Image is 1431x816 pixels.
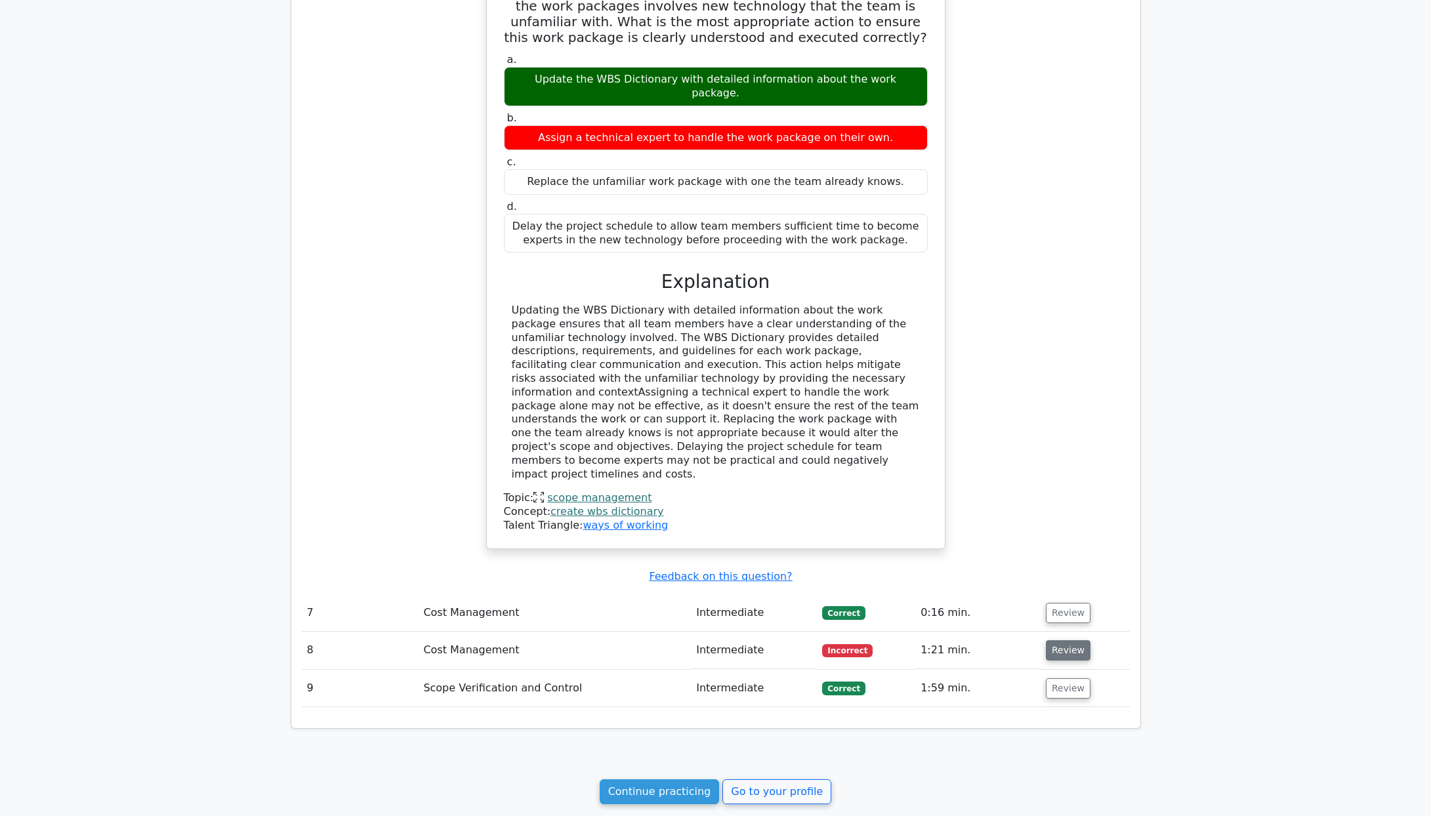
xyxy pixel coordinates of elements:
td: 8 [302,632,419,669]
td: 9 [302,670,419,707]
div: Replace the unfamiliar work package with one the team already knows. [504,169,928,195]
div: Assign a technical expert to handle the work package on their own. [504,125,928,151]
div: Talent Triangle: [504,491,928,532]
div: Updating the WBS Dictionary with detailed information about the work package ensures that all tea... [512,304,920,481]
a: scope management [547,491,652,504]
span: Incorrect [822,644,873,657]
h3: Explanation [512,271,920,293]
td: Intermediate [691,670,817,707]
td: Scope Verification and Control [418,670,691,707]
td: Cost Management [418,594,691,632]
span: d. [507,200,517,213]
td: 0:16 min. [915,594,1041,632]
button: Review [1046,640,1090,661]
span: a. [507,53,517,66]
div: Concept: [504,505,928,519]
div: Topic: [504,491,928,505]
a: ways of working [583,519,668,531]
div: Update the WBS Dictionary with detailed information about the work package. [504,67,928,106]
td: Intermediate [691,632,817,669]
a: Feedback on this question? [649,570,792,582]
td: 1:59 min. [915,670,1041,707]
td: Cost Management [418,632,691,669]
td: Intermediate [691,594,817,632]
a: Continue practicing [600,779,720,804]
td: 7 [302,594,419,632]
span: c. [507,155,516,168]
span: Correct [822,606,865,619]
td: 1:21 min. [915,632,1041,669]
button: Review [1046,603,1090,623]
a: create wbs dictionary [550,505,663,518]
button: Review [1046,678,1090,699]
div: Delay the project schedule to allow team members sufficient time to become experts in the new tec... [504,214,928,253]
span: b. [507,112,517,124]
a: Go to your profile [722,779,831,804]
span: Correct [822,682,865,695]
